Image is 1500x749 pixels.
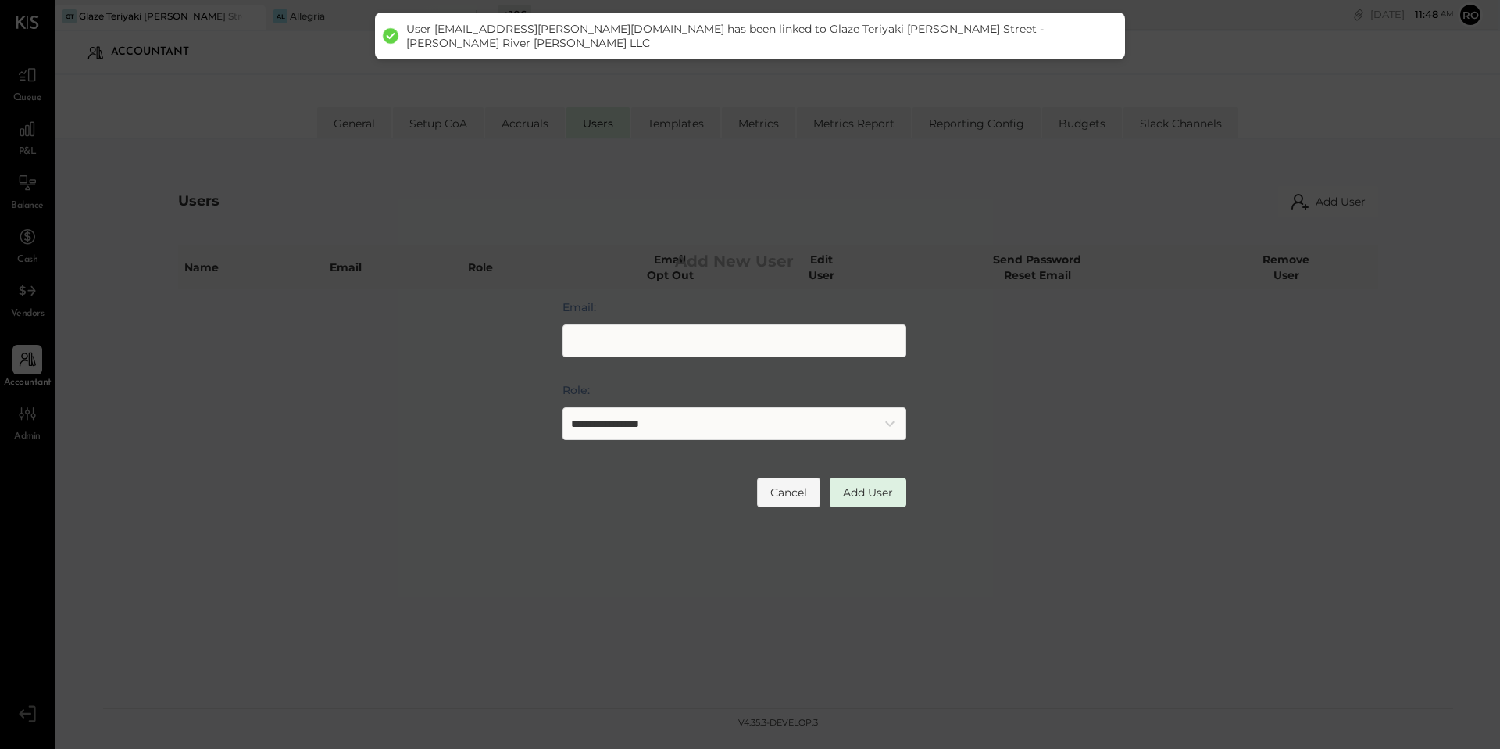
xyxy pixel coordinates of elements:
div: User [EMAIL_ADDRESS][PERSON_NAME][DOMAIN_NAME] has been linked to Glaze Teriyaki [PERSON_NAME] St... [406,22,1109,50]
div: Add User Modal [539,218,930,531]
label: Email: [562,299,906,315]
h2: Add New User [562,242,906,281]
button: Cancel [757,478,820,507]
button: Add User [830,478,906,507]
label: Role: [562,382,906,398]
